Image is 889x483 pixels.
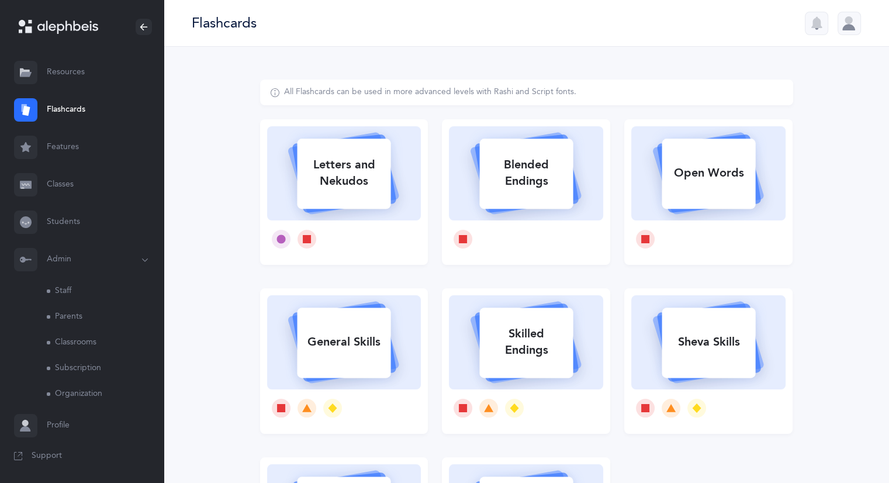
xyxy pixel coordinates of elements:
[192,13,257,33] div: Flashcards
[662,158,755,188] div: Open Words
[479,150,573,196] div: Blended Endings
[297,150,390,196] div: Letters and Nekudos
[297,327,390,357] div: General Skills
[662,327,755,357] div: Sheva Skills
[479,319,573,365] div: Skilled Endings
[47,381,164,407] a: Organization
[47,304,164,330] a: Parents
[32,450,62,462] span: Support
[284,87,576,98] div: All Flashcards can be used in more advanced levels with Rashi and Script fonts.
[47,278,164,304] a: Staff
[47,356,164,381] a: Subscription
[47,330,164,356] a: Classrooms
